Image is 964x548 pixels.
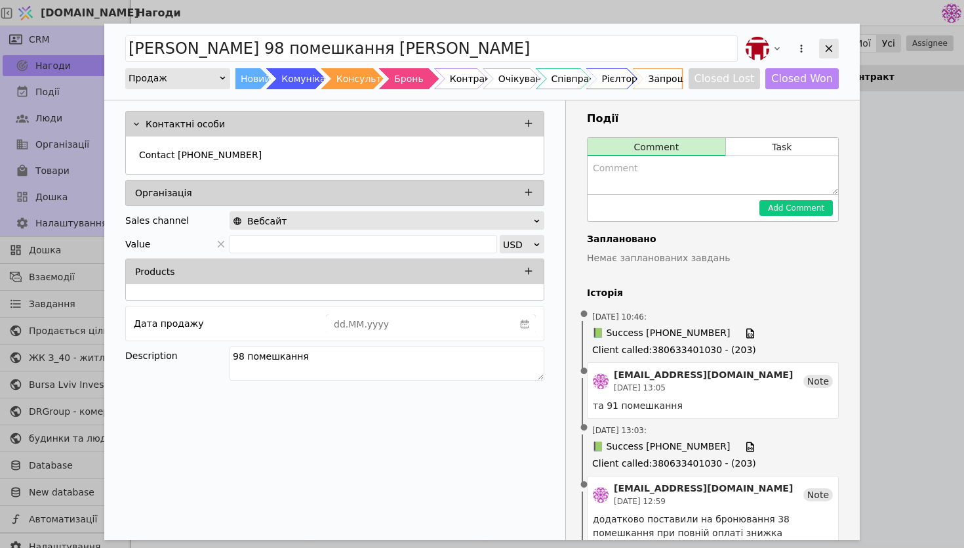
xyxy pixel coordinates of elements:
textarea: 98 помешкання [230,347,544,381]
div: Add Opportunity [104,24,860,540]
div: Note [803,375,833,388]
h4: Заплановано [587,232,839,246]
div: Note [803,488,833,501]
input: dd.MM.yyyy [327,315,514,333]
div: [DATE] 12:59 [614,495,793,507]
div: Запрошення [648,68,708,89]
span: Value [125,235,150,253]
div: та 91 помешкання [593,399,833,413]
button: Comment [588,138,725,156]
p: Products [135,265,174,279]
img: de [593,373,609,389]
div: [EMAIL_ADDRESS][DOMAIN_NAME] [614,482,793,495]
div: Комунікація [281,68,340,89]
span: • [578,411,591,445]
div: [DATE] 13:05 [614,382,793,394]
span: • [578,469,591,502]
h4: Історія [587,286,839,300]
div: Співпраця [552,68,601,89]
img: bo [746,37,769,60]
div: USD [503,236,532,254]
div: додатково поставили на бронювання 38 помешкання при повній оплаті знижка [593,513,833,540]
p: Contact [PHONE_NUMBER] [139,148,262,162]
div: Бронь [394,68,423,89]
img: de [593,487,609,503]
span: Client called : 380633401030 - (203) [592,343,833,357]
div: Новий [241,68,271,89]
div: Контракт [450,68,496,89]
span: • [578,298,591,331]
button: Add Comment [759,200,833,216]
svg: calender simple [520,320,529,329]
div: Description [125,347,230,365]
span: 📗 Success [PHONE_NUMBER] [592,440,730,454]
p: Організація [135,186,192,200]
p: Контактні особи [146,117,225,131]
p: Немає запланованих завдань [587,251,839,265]
span: Вебсайт [247,212,287,230]
div: Продаж [129,69,218,87]
span: • [578,355,591,389]
div: Дата продажу [134,314,203,333]
div: [EMAIL_ADDRESS][DOMAIN_NAME] [614,368,793,382]
div: Sales channel [125,211,189,230]
div: Консультація [336,68,401,89]
span: 📗 Success [PHONE_NUMBER] [592,326,730,341]
span: [DATE] 13:03 : [592,425,647,436]
div: Рієлтори [601,68,643,89]
button: Closed Won [765,68,839,89]
span: [DATE] 10:46 : [592,311,647,323]
h3: Події [587,111,839,127]
img: online-store.svg [233,217,242,226]
div: Очікування [498,68,553,89]
span: Client called : 380633401030 - (203) [592,457,833,471]
button: Closed Lost [689,68,761,89]
button: Task [726,138,838,156]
